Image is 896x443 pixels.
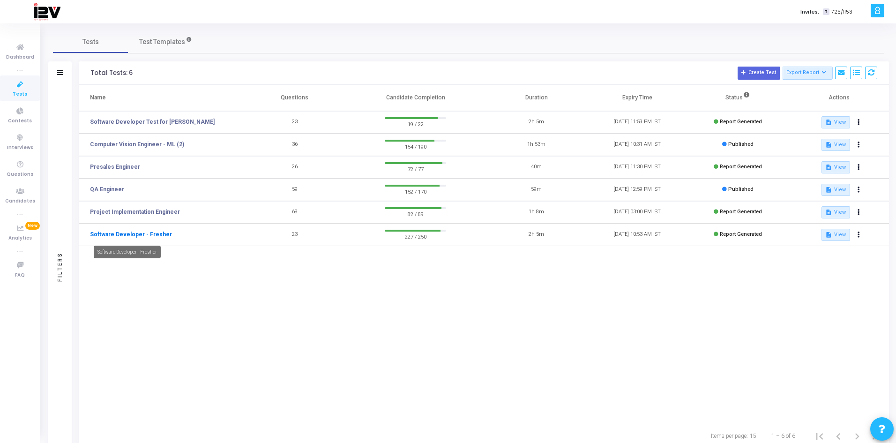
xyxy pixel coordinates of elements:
button: Create Test [738,67,780,80]
td: 36 [244,134,345,156]
button: View [821,229,850,241]
span: Tests [82,37,99,47]
button: View [821,184,850,196]
td: 59 [244,179,345,201]
span: New [25,222,40,230]
div: Software Developer - Fresher [94,246,161,258]
th: Status [687,85,788,111]
span: T [823,8,829,15]
span: Report Generated [720,164,762,170]
td: [DATE] 12:59 PM IST [587,179,687,201]
mat-icon: description [825,209,832,216]
span: Candidates [5,197,35,205]
span: Published [728,141,754,147]
td: [DATE] 10:31 AM IST [587,134,687,156]
a: Software Developer Test for [PERSON_NAME] [90,118,215,126]
td: [DATE] 11:30 PM IST [587,156,687,179]
a: QA Engineer [90,185,124,194]
a: Software Developer - Fresher [90,230,172,239]
span: 152 / 170 [385,187,446,196]
mat-icon: description [825,119,832,126]
th: Actions [788,85,889,111]
span: Report Generated [720,119,762,125]
div: 1 – 6 of 6 [771,432,795,440]
span: 72 / 77 [385,164,446,173]
button: View [821,116,850,128]
div: Total Tests: 6 [90,69,133,77]
span: Contests [8,117,32,125]
span: 154 / 190 [385,142,446,151]
a: Presales Engineer [90,163,140,171]
td: 1h 8m [486,201,587,224]
span: FAQ [15,271,25,279]
th: Name [79,85,244,111]
span: Interviews [7,144,33,152]
button: View [821,206,850,218]
div: Items per page: [711,432,748,440]
td: 2h 5m [486,224,587,246]
mat-icon: description [825,142,832,148]
td: 40m [486,156,587,179]
td: [DATE] 11:59 PM IST [587,111,687,134]
span: Published [728,186,754,192]
button: Export Report [783,67,833,80]
span: 725/1153 [831,8,852,16]
td: 68 [244,201,345,224]
td: [DATE] 03:00 PM IST [587,201,687,224]
mat-icon: description [825,187,832,193]
span: Dashboard [6,53,34,61]
mat-icon: description [825,164,832,171]
td: 23 [244,111,345,134]
div: Filters [56,215,64,318]
td: [DATE] 10:53 AM IST [587,224,687,246]
td: 1h 53m [486,134,587,156]
td: 2h 5m [486,111,587,134]
span: Tests [13,90,27,98]
span: Report Generated [720,231,762,237]
span: 82 / 89 [385,209,446,218]
td: 26 [244,156,345,179]
span: Analytics [8,234,32,242]
th: Questions [244,85,345,111]
th: Candidate Completion [345,85,486,111]
a: Project Implementation Engineer [90,208,180,216]
button: View [821,139,850,151]
span: Test Templates [139,37,185,47]
th: Duration [486,85,587,111]
span: 227 / 250 [385,232,446,241]
mat-icon: description [825,232,832,238]
a: Computer Vision Engineer - ML (2) [90,140,184,149]
span: Questions [7,171,33,179]
td: 59m [486,179,587,201]
th: Expiry Time [587,85,687,111]
span: Report Generated [720,209,762,215]
td: 23 [244,224,345,246]
div: 15 [750,432,756,440]
button: View [821,161,850,173]
img: logo [33,2,60,21]
label: Invites: [800,8,819,16]
span: 19 / 22 [385,119,446,128]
